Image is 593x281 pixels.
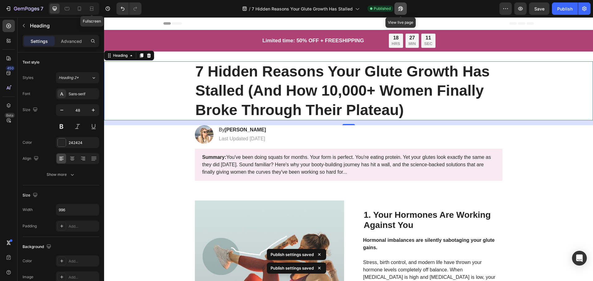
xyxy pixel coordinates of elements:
[23,106,39,114] div: Size
[2,2,46,15] button: 7
[23,223,37,229] div: Padding
[557,6,573,12] div: Publish
[23,258,32,264] div: Color
[8,35,25,41] div: Heading
[288,18,296,24] div: 18
[91,44,398,103] h1: Rich Text Editor. Editing area: main
[288,24,296,29] p: HRS
[104,17,593,281] iframe: Design area
[23,207,33,213] div: Width
[23,191,39,200] div: Size
[23,155,40,163] div: Align
[271,251,314,258] p: Publish settings saved
[374,6,391,11] span: Published
[252,6,353,12] span: 7 Hidden Reasons Your Glute Growth Has Stalled
[529,2,549,15] button: Save
[98,137,122,143] strong: Summary:
[116,2,141,15] div: Undo/Redo
[120,110,162,115] strong: [PERSON_NAME]
[259,220,391,233] strong: Hormonal imbalances are silently sabotaging your glute gains.
[5,113,15,118] div: Beta
[56,72,99,83] button: Heading 2*
[320,24,328,29] p: SEC
[69,258,98,264] div: Add...
[249,6,250,12] span: /
[47,171,75,178] div: Show more
[30,22,97,29] p: Heading
[305,18,312,24] div: 27
[305,24,312,29] p: MIN
[259,192,398,214] h2: 1. Your Hormones Are Working Against You
[69,224,98,229] div: Add...
[23,140,32,145] div: Color
[23,243,53,251] div: Background
[56,204,99,215] input: Auto
[115,118,162,125] p: Last Updated [DATE]
[271,265,314,271] p: Publish settings saved
[23,169,99,180] button: Show more
[534,6,545,11] span: Save
[61,38,82,44] p: Advanced
[59,75,79,81] span: Heading 2*
[69,91,98,97] div: Sans-serif
[158,20,260,27] p: Limited time: 50% OFF + FREESHIPPING
[572,251,587,266] div: Open Intercom Messenger
[6,66,15,71] div: 450
[69,275,98,280] div: Add...
[23,60,40,65] div: Text style
[40,5,43,12] p: 7
[98,136,391,159] p: You've been doing squats for months. Your form is perfect. You're eating protein. Yet your glutes...
[23,91,30,97] div: Font
[552,2,578,15] button: Publish
[23,75,33,81] div: Styles
[91,45,398,102] p: 7 Hidden Reasons Your Glute Growth Has Stalled (And How 10,000+ Women Finally Broke Through Their...
[31,38,48,44] p: Settings
[320,18,328,24] div: 11
[114,109,163,117] h2: By
[23,274,33,280] div: Image
[69,140,98,146] div: 242424
[91,108,109,126] img: gempages_512722241113293935-366e2e5a-8ea8-46b9-aca4-77347adeb8cc.webp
